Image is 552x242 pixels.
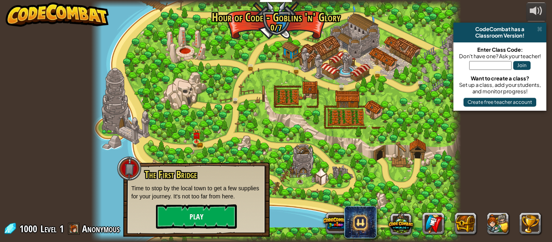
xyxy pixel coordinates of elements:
img: CodeCombat - Learn how to code by playing a game [6,2,109,27]
button: Play [156,204,237,229]
div: Classroom Version! [457,32,543,39]
span: 1000 [19,222,40,235]
span: 1 [59,222,64,235]
span: Level [40,222,57,236]
div: CodeCombat has a [457,26,543,32]
div: Want to create a class? [457,75,542,82]
button: Join [513,61,531,70]
span: Anonymous [82,222,120,235]
div: Set up a class, add your students, and monitor progress! [457,82,542,95]
div: Enter Class Code: [457,46,542,53]
button: Create free teacher account [464,98,536,107]
img: level-banner-unlock.png [192,128,200,143]
button: Adjust volume [526,2,546,21]
img: portrait.png [194,134,199,137]
span: The First Bridge [145,168,197,181]
p: Time to stop by the local town to get a few supplies for your journey. It's not too far from here. [131,184,261,200]
div: Don't have one? Ask your teacher! [457,53,542,59]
